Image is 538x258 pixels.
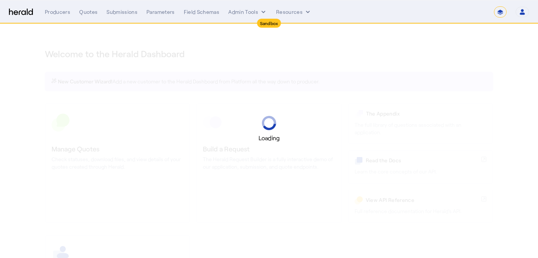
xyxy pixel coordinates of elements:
div: Sandbox [257,19,281,28]
button: Resources dropdown menu [276,8,312,16]
div: Producers [45,8,70,16]
div: Submissions [106,8,137,16]
img: Herald Logo [9,9,33,16]
button: internal dropdown menu [228,8,267,16]
div: Field Schemas [184,8,220,16]
div: Quotes [79,8,98,16]
div: Parameters [146,8,175,16]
